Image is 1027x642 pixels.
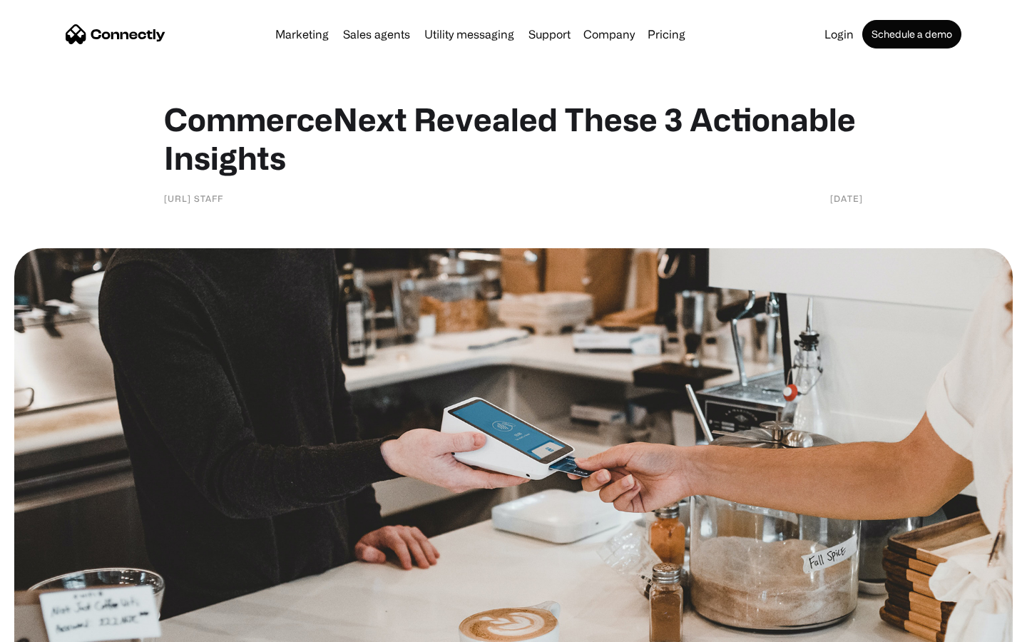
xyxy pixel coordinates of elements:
[337,29,416,40] a: Sales agents
[642,29,691,40] a: Pricing
[29,617,86,637] ul: Language list
[819,29,859,40] a: Login
[583,24,635,44] div: Company
[523,29,576,40] a: Support
[164,191,223,205] div: [URL] Staff
[419,29,520,40] a: Utility messaging
[830,191,863,205] div: [DATE]
[164,100,863,177] h1: CommerceNext Revealed These 3 Actionable Insights
[270,29,334,40] a: Marketing
[14,617,86,637] aside: Language selected: English
[862,20,961,49] a: Schedule a demo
